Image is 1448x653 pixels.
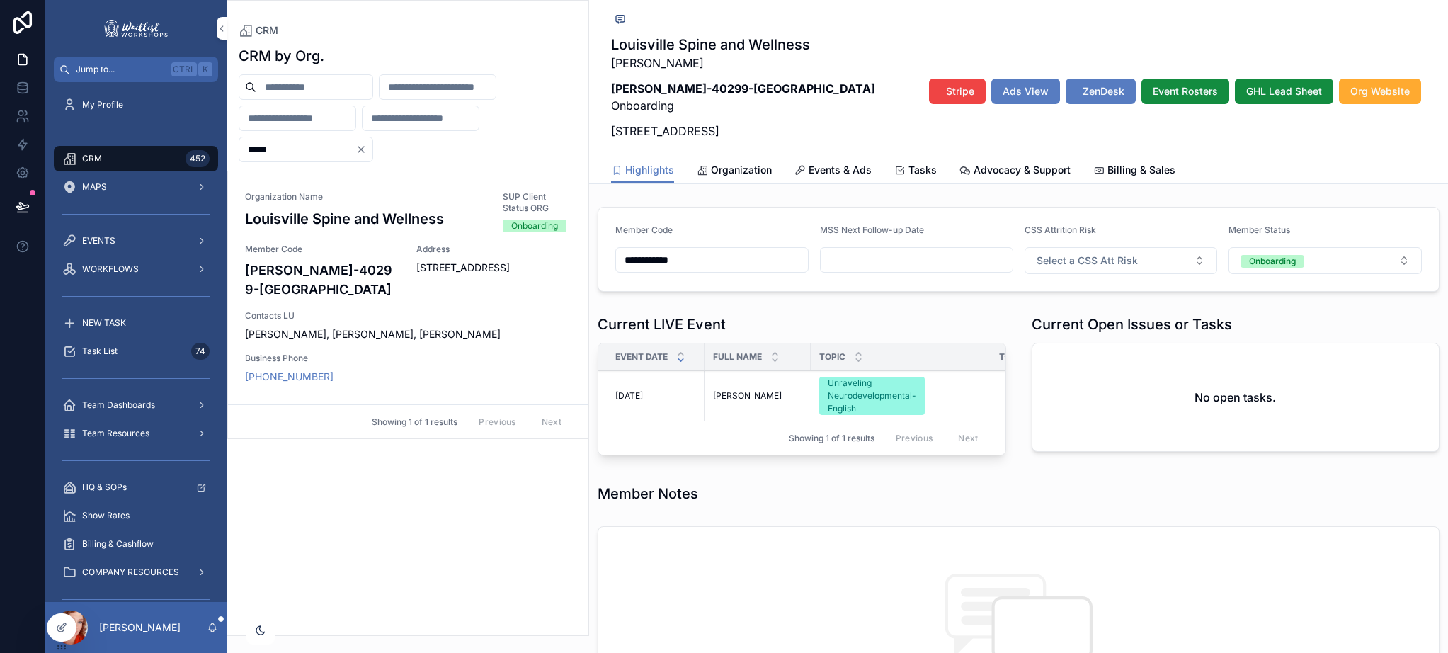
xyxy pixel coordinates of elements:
span: Highlights [625,163,674,177]
span: Full Name [713,351,762,363]
span: Team Dashboards [82,399,155,411]
button: Org Website [1339,79,1421,104]
span: Business Phone [245,353,343,364]
span: Contacts LU [245,310,571,322]
h1: Current LIVE Event [598,314,726,334]
a: [PERSON_NAME] [713,390,802,402]
span: [PERSON_NAME] [713,390,782,402]
a: CRM [239,23,278,38]
h1: Louisville Spine and Wellness [611,35,875,55]
a: Task List74 [54,339,218,364]
p: [PERSON_NAME] [611,55,875,72]
a: MAPS [54,174,218,200]
a: -5 [942,390,1031,402]
div: 74 [191,343,210,360]
span: Address [416,244,571,255]
span: [PERSON_NAME], [PERSON_NAME], [PERSON_NAME] [245,327,571,341]
h1: Member Notes [598,484,698,504]
button: Select Button [1228,247,1422,274]
span: Member Code [615,225,673,235]
a: NEW TASK [54,310,218,336]
span: Org Website [1350,84,1410,98]
span: Organization [711,163,772,177]
div: scrollable content [45,82,227,602]
a: Billing & Sales [1093,157,1175,186]
span: Ads View [1003,84,1049,98]
h1: Current Open Issues or Tasks [1032,314,1232,334]
a: Advocacy & Support [959,157,1071,186]
a: COMPANY RESOURCES [54,560,218,585]
button: Event Rosters [1141,79,1229,104]
span: Team Resources [82,428,149,439]
span: CRM [82,153,102,164]
strong: [PERSON_NAME]-40299-[GEOGRAPHIC_DATA] [611,81,875,96]
div: Onboarding [511,220,558,232]
a: Organization NameLouisville Spine and WellnessSUP Client Status ORGOnboardingMember Code[PERSON_N... [228,171,588,404]
span: My Profile [82,99,123,110]
span: Member Code [245,244,399,255]
span: Tasks [908,163,937,177]
a: Tasks [894,157,937,186]
button: Ads View [991,79,1060,104]
a: Team Resources [54,421,218,446]
a: My Profile [54,92,218,118]
span: Ctrl [171,62,197,76]
span: NEW TASK [82,317,126,329]
span: Showing 1 of 1 results [372,416,457,428]
a: Show Rates [54,503,218,528]
a: Team Dashboards [54,392,218,418]
span: COMPANY RESOURCES [82,567,179,578]
span: Task List [82,346,118,357]
a: CRM452 [54,146,218,171]
span: [DATE] [615,390,643,402]
span: CSS Attrition Risk [1025,225,1096,235]
span: Billing & Sales [1107,163,1175,177]
span: Select a CSS Att Risk [1037,254,1138,268]
p: [PERSON_NAME] [99,620,181,635]
span: Show Rates [82,510,130,521]
p: [STREET_ADDRESS] [611,123,875,140]
span: MSS Next Follow-up Date [820,225,924,235]
a: WORKFLOWS [54,256,218,282]
span: Events & Ads [809,163,872,177]
span: Advocacy & Support [974,163,1071,177]
h1: CRM by Org. [239,46,324,66]
span: GHL Lead Sheet [1246,84,1322,98]
span: Stripe [946,84,974,98]
div: Onboarding [1249,255,1296,268]
span: CRM [256,23,278,38]
a: Events & Ads [794,157,872,186]
a: Billing & Cashflow [54,531,218,557]
span: [STREET_ADDRESS] [416,261,571,275]
span: Billing & Cashflow [82,538,154,550]
a: Highlights [611,157,674,184]
span: MAPS [82,181,107,193]
div: 452 [186,150,210,167]
span: Member Status [1228,225,1290,235]
span: EVENTS [82,235,115,246]
span: K [200,64,211,75]
img: App logo [102,17,170,40]
span: Showing 1 of 1 results [789,433,874,444]
span: Event Date [615,351,668,363]
a: Unraveling Neurodevelopmental-English [819,377,925,415]
h3: Louisville Spine and Wellness [245,208,486,229]
h4: [PERSON_NAME]-40299-[GEOGRAPHIC_DATA] [245,261,399,299]
span: SUP Client Status ORG [503,191,571,214]
span: ZenDesk [1083,84,1124,98]
a: EVENTS [54,228,218,254]
h2: No open tasks. [1195,389,1276,406]
button: Jump to...CtrlK [54,57,218,82]
button: GHL Lead Sheet [1235,79,1333,104]
div: Unraveling Neurodevelopmental-English [828,377,916,415]
button: Clear [355,144,372,155]
button: ZenDesk [1066,79,1136,104]
span: Event Rosters [1153,84,1218,98]
span: Organization Name [245,191,486,203]
span: Jump to... [76,64,166,75]
p: Onboarding [611,80,875,114]
a: [PHONE_NUMBER] [245,370,334,384]
span: HQ & SOPs [82,482,127,493]
span: WORKFLOWS [82,263,139,275]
